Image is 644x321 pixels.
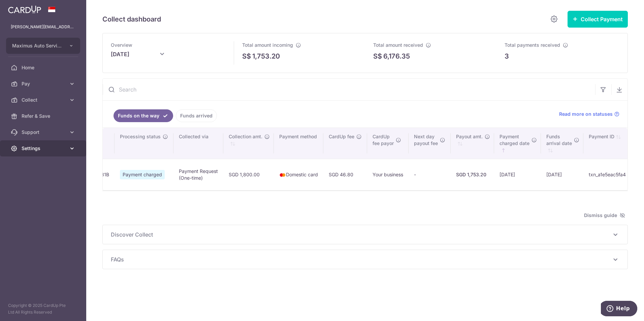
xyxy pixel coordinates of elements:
[541,128,583,159] th: Fundsarrival date : activate to sort column ascending
[559,111,619,117] a: Read more on statuses
[367,128,409,159] th: CardUpfee payor
[367,159,409,190] td: Your business
[12,42,62,49] span: Maximus Auto Services Pte Ltd
[279,172,286,178] img: mastercard-sm-87a3fd1e0bddd137fecb07648320f44c262e2538e7db6024463105ddbc961eb2.png
[383,51,410,61] p: 6,176.35
[373,51,382,61] span: S$
[584,211,625,219] span: Dismiss guide
[111,230,611,239] span: Discover Collect
[274,159,323,190] td: Domestic card
[252,51,280,61] p: 1,753.20
[115,128,173,159] th: Processing status
[323,128,367,159] th: CardUp fee
[173,128,223,159] th: Collected via
[242,42,293,48] span: Total amount incoming
[173,159,223,190] td: Payment Request (One-time)
[505,51,509,61] p: 3
[568,11,628,28] button: Collect Payment
[329,133,354,140] span: CardUp fee
[373,42,423,48] span: Total amount received
[583,128,631,159] th: Payment ID: activate to sort column ascending
[176,109,217,122] a: Funds arrived
[323,159,367,190] td: SGD 46.80
[103,79,595,100] input: Search
[409,159,451,190] td: -
[22,64,66,71] span: Home
[11,24,75,30] p: [PERSON_NAME][EMAIL_ADDRESS][DOMAIN_NAME]
[111,255,611,263] span: FAQs
[546,133,572,147] span: Funds arrival date
[111,255,619,263] p: FAQs
[494,128,541,159] th: Paymentcharged date : activate to sort column ascending
[229,133,262,140] span: Collection amt.
[456,171,489,178] div: SGD 1,753.20
[22,145,66,152] span: Settings
[451,128,494,159] th: Payout amt. : activate to sort column ascending
[242,51,251,61] span: S$
[15,5,29,11] span: Help
[120,170,165,179] span: Payment charged
[583,159,631,190] td: txn_a1e5eac5fa4
[22,97,66,103] span: Collect
[274,128,323,159] th: Payment method
[223,159,274,190] td: SGD 1,800.00
[223,128,274,159] th: Collection amt. : activate to sort column ascending
[373,133,394,147] span: CardUp fee payor
[6,38,80,54] button: Maximus Auto Services Pte Ltd
[111,230,619,239] p: Discover Collect
[414,133,438,147] span: Next day payout fee
[102,14,161,25] h5: Collect dashboard
[22,113,66,119] span: Refer & Save
[500,133,529,147] span: Payment charged date
[541,159,583,190] td: [DATE]
[505,42,560,48] span: Total payments received
[494,159,541,190] td: [DATE]
[22,129,66,136] span: Support
[559,111,613,117] span: Read more on statuses
[8,5,41,13] img: CardUp
[409,128,451,159] th: Next daypayout fee
[601,301,637,318] iframe: Opens a widget where you can find more information
[114,109,173,122] a: Funds on the way
[22,80,66,87] span: Pay
[111,42,132,48] span: Overview
[456,133,483,140] span: Payout amt.
[120,133,161,140] span: Processing status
